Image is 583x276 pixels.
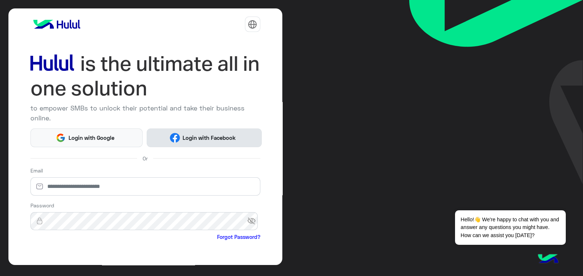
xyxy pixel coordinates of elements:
span: Hello!👋 We're happy to chat with you and answer any questions you might have. How can we assist y... [455,210,565,245]
label: Password [30,201,54,209]
img: lock [30,217,49,225]
img: Google [56,133,66,143]
button: Login with Google [30,128,143,147]
span: visibility_off [247,215,260,228]
img: Facebook [170,133,180,143]
span: Login with Google [66,134,117,142]
span: Or [143,155,148,162]
p: to empower SMBs to unlock their potential and take their business online. [30,103,260,123]
iframe: reCAPTCHA [30,242,142,271]
img: hulul-logo.png [535,247,561,272]
img: logo [30,17,83,32]
img: tab [248,20,257,29]
span: Login with Facebook [180,134,239,142]
label: Email [30,167,43,174]
a: Forgot Password? [217,233,260,241]
img: hululLoginTitle_EN.svg [30,51,260,101]
img: email [30,183,49,190]
button: Login with Facebook [147,128,262,147]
